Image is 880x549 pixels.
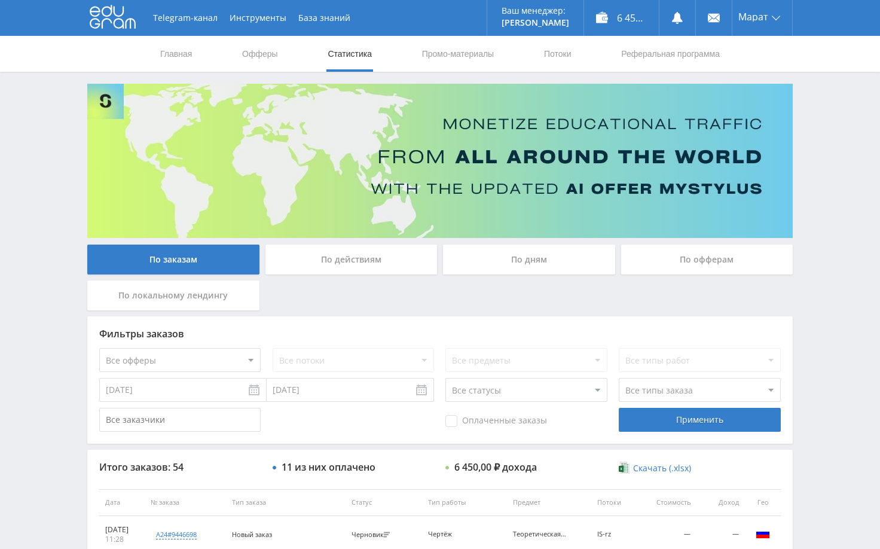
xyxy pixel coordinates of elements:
div: 11 из них оплачено [282,462,375,472]
th: Тип работы [422,489,506,516]
th: Гео [745,489,781,516]
th: Предмет [507,489,591,516]
span: Скачать (.xlsx) [633,463,691,473]
div: По заказам [87,245,259,274]
div: По локальному лендингу [87,280,259,310]
div: По офферам [621,245,793,274]
input: Все заказчики [99,408,261,432]
p: Ваш менеджер: [502,6,569,16]
span: Оплаченные заказы [445,415,547,427]
img: xlsx [619,462,629,474]
th: Дата [99,489,145,516]
a: Статистика [326,36,373,72]
th: Доход [696,489,745,516]
a: Потоки [543,36,573,72]
div: Теоретическая механика [513,530,567,538]
img: rus.png [756,526,770,541]
div: 6 450,00 ₽ дохода [454,462,537,472]
a: Реферальная программа [620,36,721,72]
a: Промо-материалы [421,36,495,72]
span: Марат [738,12,768,22]
div: Чертёж [428,530,482,538]
th: № заказа [145,489,226,516]
th: Потоки [591,489,637,516]
a: Главная [159,36,193,72]
div: Черновик [352,531,393,539]
div: Фильтры заказов [99,328,781,339]
a: Офферы [241,36,279,72]
div: 11:28 [105,535,139,544]
a: Скачать (.xlsx) [619,462,690,474]
div: По дням [443,245,615,274]
div: IS-rz [597,530,631,538]
p: [PERSON_NAME] [502,18,569,28]
th: Статус [346,489,422,516]
th: Стоимость [637,489,696,516]
div: [DATE] [105,525,139,535]
div: a24#9446698 [156,530,197,539]
div: Применить [619,408,780,432]
th: Тип заказа [226,489,346,516]
img: Banner [87,84,793,238]
div: Итого заказов: 54 [99,462,261,472]
span: Новый заказ [232,530,272,539]
div: По действиям [265,245,438,274]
